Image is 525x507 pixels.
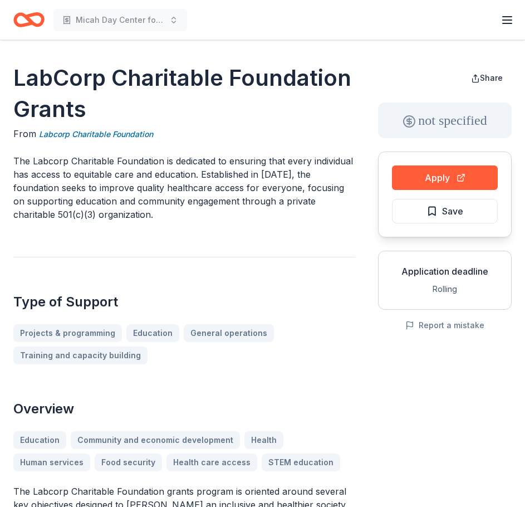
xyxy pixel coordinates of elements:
div: Application deadline [387,265,502,278]
a: Home [13,7,45,33]
p: The Labcorp Charitable Foundation is dedicated to ensuring that every individual has access to eq... [13,154,356,221]
h2: Overview [13,400,356,418]
a: Education [126,324,179,342]
h2: Type of Support [13,293,356,311]
a: General operations [184,324,274,342]
a: Labcorp Charitable Foundation [39,128,153,141]
button: Share [462,67,512,89]
button: Apply [392,165,498,190]
div: not specified [378,103,512,138]
button: Micah Day Center for the Unsheltered [53,9,187,31]
button: Save [392,199,498,223]
div: From [13,127,356,141]
a: Projects & programming [13,324,122,342]
span: Micah Day Center for the Unsheltered [76,13,165,27]
div: Rolling [387,282,502,296]
span: Share [480,73,503,82]
a: Training and capacity building [13,347,148,364]
button: Report a mistake [405,319,484,332]
h1: LabCorp Charitable Foundation Grants [13,62,356,125]
span: Save [442,204,463,218]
